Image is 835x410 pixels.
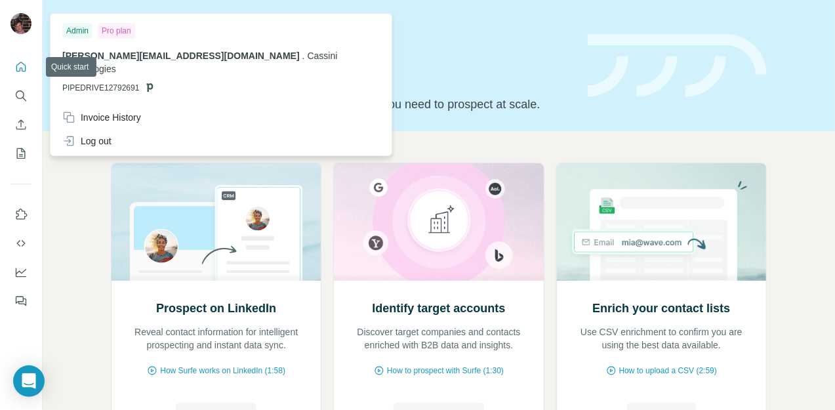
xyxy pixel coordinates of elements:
p: Discover target companies and contacts enriched with B2B data and insights. [347,325,530,352]
img: Identify target accounts [333,163,544,281]
img: banner [588,34,767,98]
div: Admin [62,23,92,39]
h2: Prospect on LinkedIn [156,299,276,318]
div: Log out [62,134,112,148]
button: Dashboard [10,260,31,284]
h2: Enrich your contact lists [592,299,730,318]
h2: Identify target accounts [372,299,505,318]
span: How to prospect with Surfe (1:30) [387,365,504,377]
img: Prospect on LinkedIn [111,163,321,281]
button: Use Surfe on LinkedIn [10,203,31,226]
img: Avatar [10,13,31,34]
span: . [302,51,305,61]
img: Enrich your contact lists [556,163,767,281]
button: Enrich CSV [10,113,31,136]
button: My lists [10,142,31,165]
div: Open Intercom Messenger [13,365,45,397]
p: Reveal contact information for intelligent prospecting and instant data sync. [125,325,308,352]
span: How to upload a CSV (2:59) [619,365,717,377]
span: [PERSON_NAME][EMAIL_ADDRESS][DOMAIN_NAME] [62,51,300,61]
button: Search [10,84,31,108]
div: Invoice History [62,111,141,124]
button: Use Surfe API [10,232,31,255]
button: Feedback [10,289,31,313]
p: Use CSV enrichment to confirm you are using the best data available. [570,325,753,352]
span: PIPEDRIVE12792691 [62,82,139,94]
span: How Surfe works on LinkedIn (1:58) [160,365,285,377]
div: Pro plan [98,23,135,39]
button: Quick start [10,55,31,79]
